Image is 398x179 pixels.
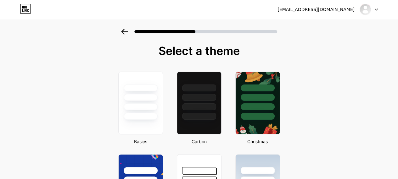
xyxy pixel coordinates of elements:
[116,138,165,145] div: Basics
[175,138,223,145] div: Carbon
[233,138,282,145] div: Christmas
[277,6,355,13] div: [EMAIL_ADDRESS][DOMAIN_NAME]
[116,45,283,57] div: Select a theme
[359,3,371,15] img: stancoast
